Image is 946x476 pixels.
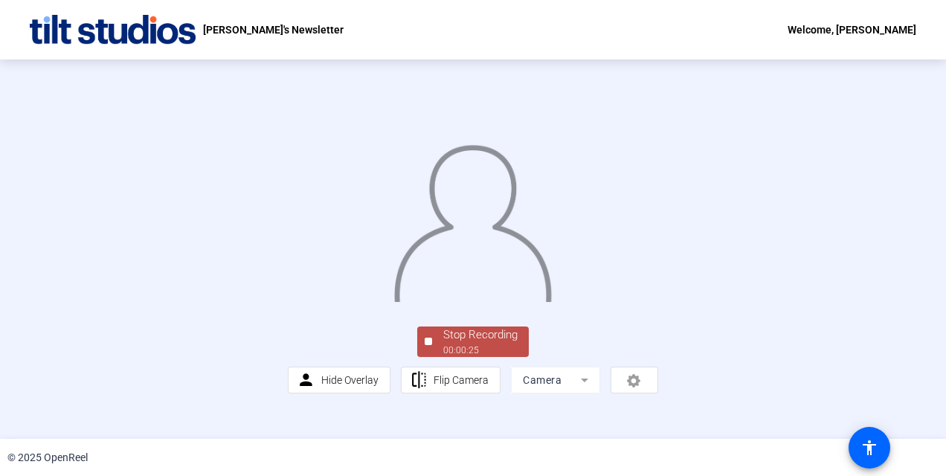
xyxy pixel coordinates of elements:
p: [PERSON_NAME]'s Newsletter [203,21,344,39]
button: Stop Recording00:00:25 [417,327,529,357]
div: Welcome, [PERSON_NAME] [788,21,916,39]
img: overlay [393,135,553,302]
div: 00:00:25 [443,344,518,357]
div: Stop Recording [443,327,518,344]
button: Flip Camera [401,367,501,393]
img: OpenReel logo [30,15,196,45]
mat-icon: accessibility [860,439,878,457]
span: Flip Camera [434,374,489,386]
button: Hide Overlay [288,367,390,393]
div: © 2025 OpenReel [7,450,88,466]
span: Hide Overlay [321,374,379,386]
mat-icon: flip [410,371,428,390]
mat-icon: person [297,371,315,390]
